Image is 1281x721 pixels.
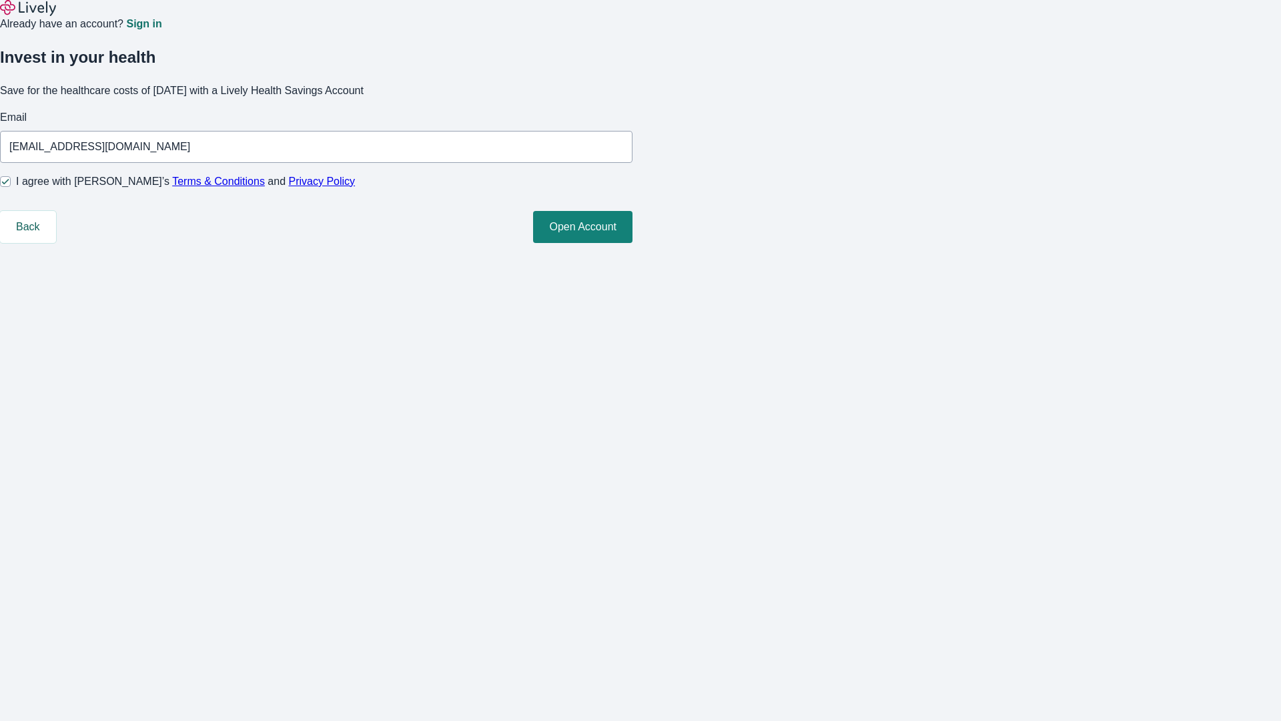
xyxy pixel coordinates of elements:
a: Privacy Policy [289,176,356,187]
a: Sign in [126,19,161,29]
a: Terms & Conditions [172,176,265,187]
button: Open Account [533,211,632,243]
span: I agree with [PERSON_NAME]’s and [16,174,355,190]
